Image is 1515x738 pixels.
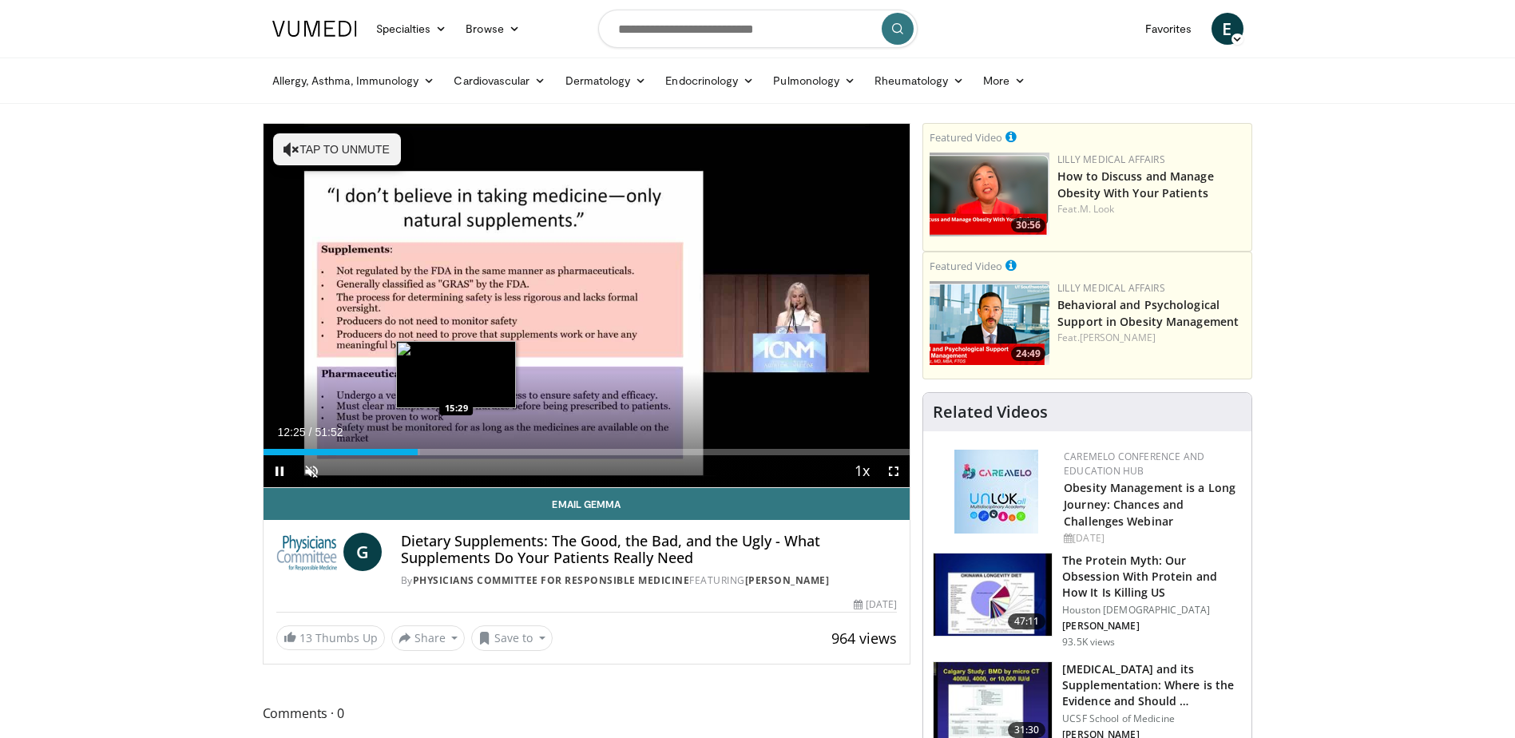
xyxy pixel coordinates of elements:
[1057,297,1239,329] a: Behavioral and Psychological Support in Obesity Management
[1064,531,1239,546] div: [DATE]
[930,281,1049,365] img: ba3304f6-7838-4e41-9c0f-2e31ebde6754.png.150x105_q85_crop-smart_upscale.png
[1080,331,1156,344] a: [PERSON_NAME]
[273,133,401,165] button: Tap to unmute
[745,573,830,587] a: [PERSON_NAME]
[930,153,1049,236] a: 30:56
[1057,202,1245,216] div: Feat.
[1057,169,1214,200] a: How to Discuss and Manage Obesity With Your Patients
[556,65,656,97] a: Dermatology
[315,426,343,438] span: 51:52
[1062,712,1242,725] p: UCSF School of Medicine
[1008,722,1046,738] span: 31:30
[1057,153,1165,166] a: Lilly Medical Affairs
[846,455,878,487] button: Playback Rate
[656,65,763,97] a: Endocrinology
[933,403,1048,422] h4: Related Videos
[299,630,312,645] span: 13
[391,625,466,651] button: Share
[401,573,897,588] div: By FEATURING
[878,455,910,487] button: Fullscreen
[930,259,1002,273] small: Featured Video
[930,130,1002,145] small: Featured Video
[367,13,457,45] a: Specialties
[598,10,918,48] input: Search topics, interventions
[1062,553,1242,601] h3: The Protein Myth: Our Obsession With Protein and How It Is Killing US
[1057,331,1245,345] div: Feat.
[1057,281,1165,295] a: Lilly Medical Affairs
[934,553,1052,637] img: b7b8b05e-5021-418b-a89a-60a270e7cf82.150x105_q85_crop-smart_upscale.jpg
[930,281,1049,365] a: 24:49
[763,65,865,97] a: Pulmonology
[1011,218,1045,232] span: 30:56
[263,703,911,724] span: Comments 0
[1011,347,1045,361] span: 24:49
[444,65,555,97] a: Cardiovascular
[930,153,1049,236] img: c98a6a29-1ea0-4bd5-8cf5-4d1e188984a7.png.150x105_q85_crop-smart_upscale.png
[1212,13,1243,45] a: E
[1064,450,1204,478] a: CaReMeLO Conference and Education Hub
[1064,480,1235,529] a: Obesity Management is a Long Journey: Chances and Challenges Webinar
[831,629,897,648] span: 964 views
[854,597,897,612] div: [DATE]
[1008,613,1046,629] span: 47:11
[264,455,295,487] button: Pause
[456,13,529,45] a: Browse
[396,341,516,408] img: image.jpeg
[933,553,1242,649] a: 47:11 The Protein Myth: Our Obsession With Protein and How It Is Killing US Houston [DEMOGRAPHIC_...
[974,65,1035,97] a: More
[309,426,312,438] span: /
[1080,202,1115,216] a: M. Look
[1062,661,1242,709] h3: [MEDICAL_DATA] and its Supplementation: Where is the Evidence and Should …
[264,488,910,520] a: Email Gemma
[413,573,690,587] a: Physicians Committee for Responsible Medicine
[276,625,385,650] a: 13 Thumbs Up
[471,625,553,651] button: Save to
[263,65,445,97] a: Allergy, Asthma, Immunology
[954,450,1038,534] img: 45df64a9-a6de-482c-8a90-ada250f7980c.png.150x105_q85_autocrop_double_scale_upscale_version-0.2.jpg
[401,533,897,567] h4: Dietary Supplements: The Good, the Bad, and the Ugly - What Supplements Do Your Patients Really Need
[1062,620,1242,633] p: [PERSON_NAME]
[264,449,910,455] div: Progress Bar
[264,124,910,488] video-js: Video Player
[865,65,974,97] a: Rheumatology
[272,21,357,37] img: VuMedi Logo
[343,533,382,571] a: G
[1136,13,1202,45] a: Favorites
[295,455,327,487] button: Unmute
[1062,636,1115,649] p: 93.5K views
[276,533,337,571] img: Physicians Committee for Responsible Medicine
[1062,604,1242,617] p: Houston [DEMOGRAPHIC_DATA]
[278,426,306,438] span: 12:25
